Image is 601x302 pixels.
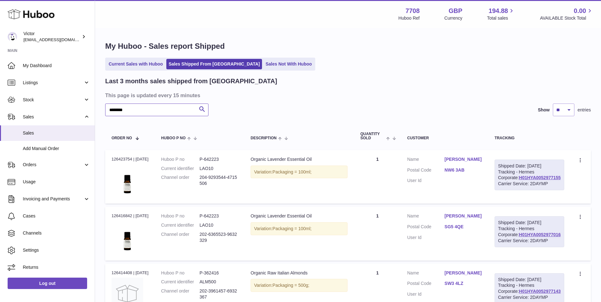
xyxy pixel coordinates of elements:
[112,213,149,219] div: 126416842 | [DATE]
[519,232,561,237] a: H01HYA0052977016
[200,174,238,186] dd: 204-9293544-4715506
[161,270,200,276] dt: Huboo P no
[578,107,591,113] span: entries
[251,270,348,276] div: Organic Raw Italian Almonds
[487,7,515,21] a: 194.88 Total sales
[161,166,200,172] dt: Current identifier
[112,164,143,196] img: 77081700559588.jpg
[105,41,591,51] h1: My Huboo - Sales report Shipped
[112,136,132,140] span: Order No
[23,179,90,185] span: Usage
[161,136,186,140] span: Huboo P no
[498,163,561,169] div: Shipped Date: [DATE]
[263,59,314,69] a: Sales Not With Huboo
[519,175,561,180] a: H01HYA0052977155
[407,213,444,221] dt: Name
[498,277,561,283] div: Shipped Date: [DATE]
[23,213,90,219] span: Cases
[487,15,515,21] span: Total sales
[444,167,482,173] a: NW6 3AB
[360,132,384,140] span: Quantity Sold
[407,280,444,288] dt: Postal Code
[251,213,348,219] div: Organic Lavender Essential Oil
[498,294,561,300] div: Carrier Service: 2DAYMP
[444,270,482,276] a: [PERSON_NAME]
[161,279,200,285] dt: Current identifier
[23,114,83,120] span: Sales
[272,226,311,231] span: Packaging = 100ml;
[112,270,149,276] div: 126414408 | [DATE]
[444,280,482,286] a: SW3 4LZ
[272,169,311,174] span: Packaging = 100ml;
[251,222,348,235] div: Variation:
[200,288,238,300] dd: 202-3961457-6932367
[407,291,444,297] dt: User Id
[540,15,593,21] span: AVAILABLE Stock Total
[161,231,200,243] dt: Channel order
[200,222,238,228] dd: LAO10
[449,7,462,15] strong: GBP
[251,136,277,140] span: Description
[112,221,143,253] img: 77081700559588.jpg
[495,160,564,191] div: Tracking - Hermes Corporate:
[23,63,90,69] span: My Dashboard
[161,288,200,300] dt: Channel order
[407,235,444,241] dt: User Id
[200,156,238,162] dd: P-642223
[23,162,83,168] span: Orders
[23,247,90,253] span: Settings
[23,130,90,136] span: Sales
[407,224,444,231] dt: Postal Code
[23,80,83,86] span: Listings
[200,279,238,285] dd: ALM500
[489,7,508,15] span: 194.88
[166,59,262,69] a: Sales Shipped From [GEOGRAPHIC_DATA]
[23,264,90,270] span: Returns
[498,220,561,226] div: Shipped Date: [DATE]
[23,146,90,152] span: Add Manual Order
[354,207,401,260] td: 1
[399,15,420,21] div: Huboo Ref
[495,216,564,247] div: Tracking - Hermes Corporate:
[200,213,238,219] dd: P-642223
[200,166,238,172] dd: LAO10
[161,222,200,228] dt: Current identifier
[23,31,80,43] div: Victor
[161,213,200,219] dt: Huboo P no
[407,156,444,164] dt: Name
[444,213,482,219] a: [PERSON_NAME]
[105,77,277,85] h2: Last 3 months sales shipped from [GEOGRAPHIC_DATA]
[406,7,420,15] strong: 7708
[112,156,149,162] div: 126423754 | [DATE]
[8,278,87,289] a: Log out
[407,167,444,175] dt: Postal Code
[540,7,593,21] a: 0.00 AVAILABLE Stock Total
[498,238,561,244] div: Carrier Service: 2DAYMP
[161,156,200,162] dt: Huboo P no
[538,107,550,113] label: Show
[23,196,83,202] span: Invoicing and Payments
[161,174,200,186] dt: Channel order
[444,156,482,162] a: [PERSON_NAME]
[23,37,93,42] span: [EMAIL_ADDRESS][DOMAIN_NAME]
[106,59,165,69] a: Current Sales with Huboo
[200,270,238,276] dd: P-362416
[105,92,589,99] h3: This page is updated every 15 minutes
[272,283,309,288] span: Packaging = 500g;
[407,270,444,278] dt: Name
[407,136,482,140] div: Customer
[23,97,83,103] span: Stock
[574,7,586,15] span: 0.00
[8,32,17,41] img: internalAdmin-7708@internal.huboo.com
[444,224,482,230] a: SG5 4QE
[495,136,564,140] div: Tracking
[251,279,348,292] div: Variation:
[200,231,238,243] dd: 202-6365523-9632329
[407,178,444,184] dt: User Id
[444,15,463,21] div: Currency
[519,289,561,294] a: H01HYA0052977143
[354,150,401,204] td: 1
[23,230,90,236] span: Channels
[251,166,348,179] div: Variation:
[251,156,348,162] div: Organic Lavender Essential Oil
